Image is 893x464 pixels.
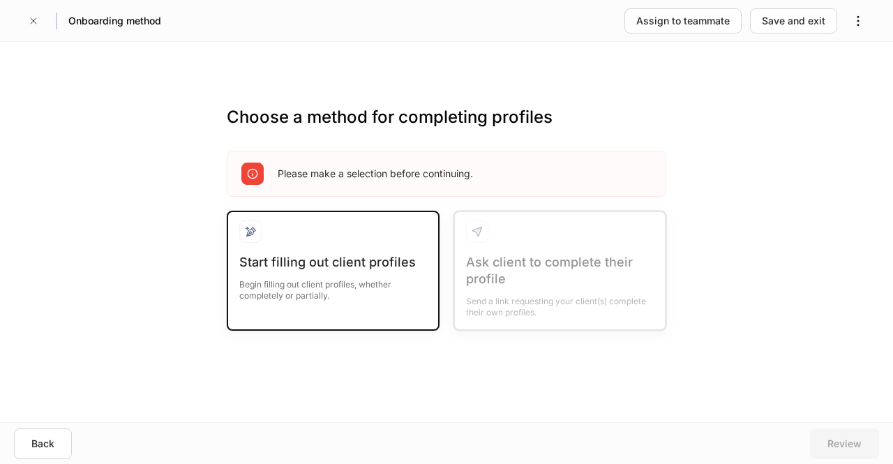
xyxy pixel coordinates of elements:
div: Assign to teammate [636,14,730,28]
div: Save and exit [762,14,825,28]
div: Please make a selection before continuing. [278,167,473,181]
div: Begin filling out client profiles, whether completely or partially. [239,271,427,301]
div: Start filling out client profiles [239,254,427,271]
div: Review [827,437,862,451]
button: Assign to teammate [624,8,742,33]
div: Back [31,437,54,451]
h3: Choose a method for completing profiles [227,106,666,151]
button: Save and exit [750,8,837,33]
button: Review [810,428,879,459]
h5: Onboarding method [68,14,161,28]
button: Back [14,428,72,459]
